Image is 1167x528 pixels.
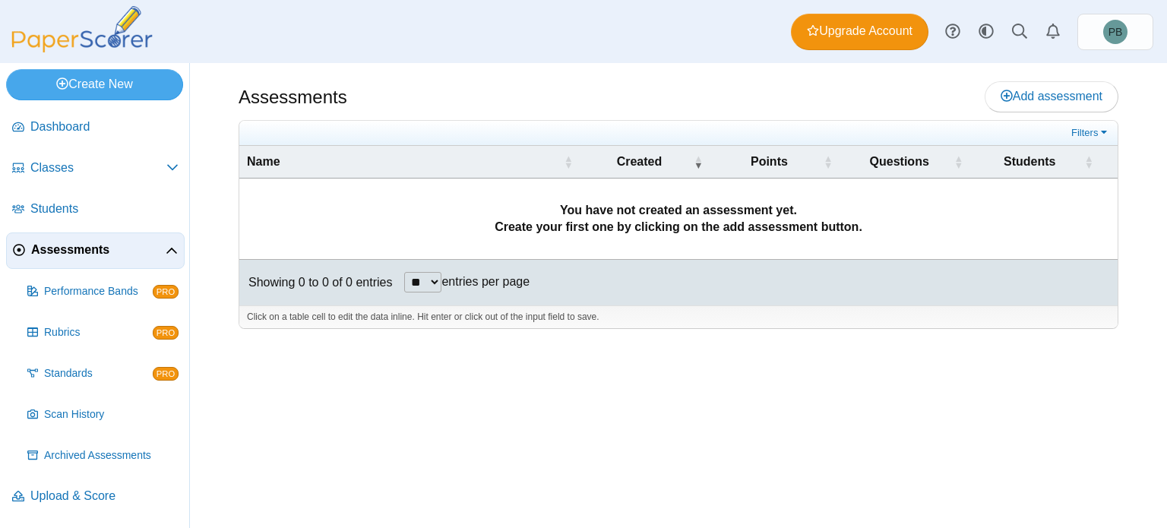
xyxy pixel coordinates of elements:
span: Upgrade Account [807,23,912,40]
span: Questions [870,155,929,168]
a: PaperScorer [6,42,158,55]
span: Assessments [31,242,166,258]
span: Standards [44,366,153,381]
a: Classes [6,150,185,187]
b: You have not created an assessment yet. Create your first one by clicking on the add assessment b... [495,204,862,233]
a: Alerts [1036,15,1070,49]
a: Rubrics PRO [21,315,185,351]
label: entries per page [441,275,530,288]
span: Dashboard [30,119,179,135]
span: Students [30,201,179,217]
a: Create New [6,69,183,100]
span: Name : Activate to sort [564,146,573,178]
a: Assessments [6,232,185,269]
span: Patty Babbitt [1108,27,1123,37]
span: Created : Activate to remove sorting [694,146,703,178]
span: Students [1004,155,1055,168]
span: Add assessment [1001,90,1102,103]
img: PaperScorer [6,6,158,52]
span: Students : Activate to sort [1084,146,1093,178]
a: Scan History [21,397,185,433]
span: PRO [153,367,179,381]
div: Showing 0 to 0 of 0 entries [239,260,392,305]
span: Points [751,155,788,168]
span: Classes [30,160,166,176]
span: Archived Assessments [44,448,179,463]
span: PRO [153,326,179,340]
div: Click on a table cell to edit the data inline. Hit enter or click out of the input field to save. [239,305,1118,328]
a: Upgrade Account [791,14,928,50]
a: Filters [1067,125,1114,141]
span: Created [617,155,663,168]
a: Add assessment [985,81,1118,112]
h1: Assessments [239,84,347,110]
a: Upload & Score [6,479,185,515]
span: Name [247,155,280,168]
a: Students [6,191,185,228]
a: Archived Assessments [21,438,185,474]
a: Performance Bands PRO [21,273,185,310]
span: Upload & Score [30,488,179,504]
span: Questions : Activate to sort [954,146,963,178]
span: Points : Activate to sort [824,146,833,178]
span: Performance Bands [44,284,153,299]
span: Patty Babbitt [1103,20,1127,44]
span: Scan History [44,407,179,422]
a: Dashboard [6,109,185,146]
span: PRO [153,285,179,299]
span: Rubrics [44,325,153,340]
a: Patty Babbitt [1077,14,1153,50]
a: Standards PRO [21,356,185,392]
